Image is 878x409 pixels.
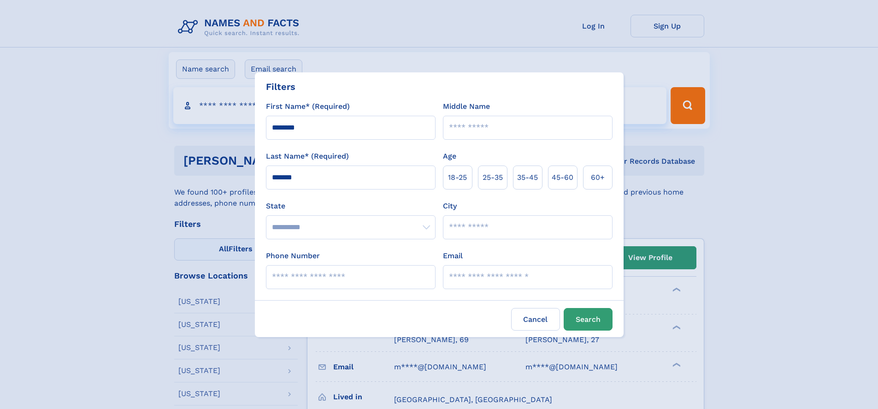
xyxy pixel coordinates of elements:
[266,101,350,112] label: First Name* (Required)
[511,308,560,331] label: Cancel
[266,80,295,94] div: Filters
[443,151,456,162] label: Age
[443,201,457,212] label: City
[483,172,503,183] span: 25‑35
[443,250,463,261] label: Email
[448,172,467,183] span: 18‑25
[443,101,490,112] label: Middle Name
[564,308,613,331] button: Search
[266,151,349,162] label: Last Name* (Required)
[552,172,573,183] span: 45‑60
[266,250,320,261] label: Phone Number
[591,172,605,183] span: 60+
[517,172,538,183] span: 35‑45
[266,201,436,212] label: State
